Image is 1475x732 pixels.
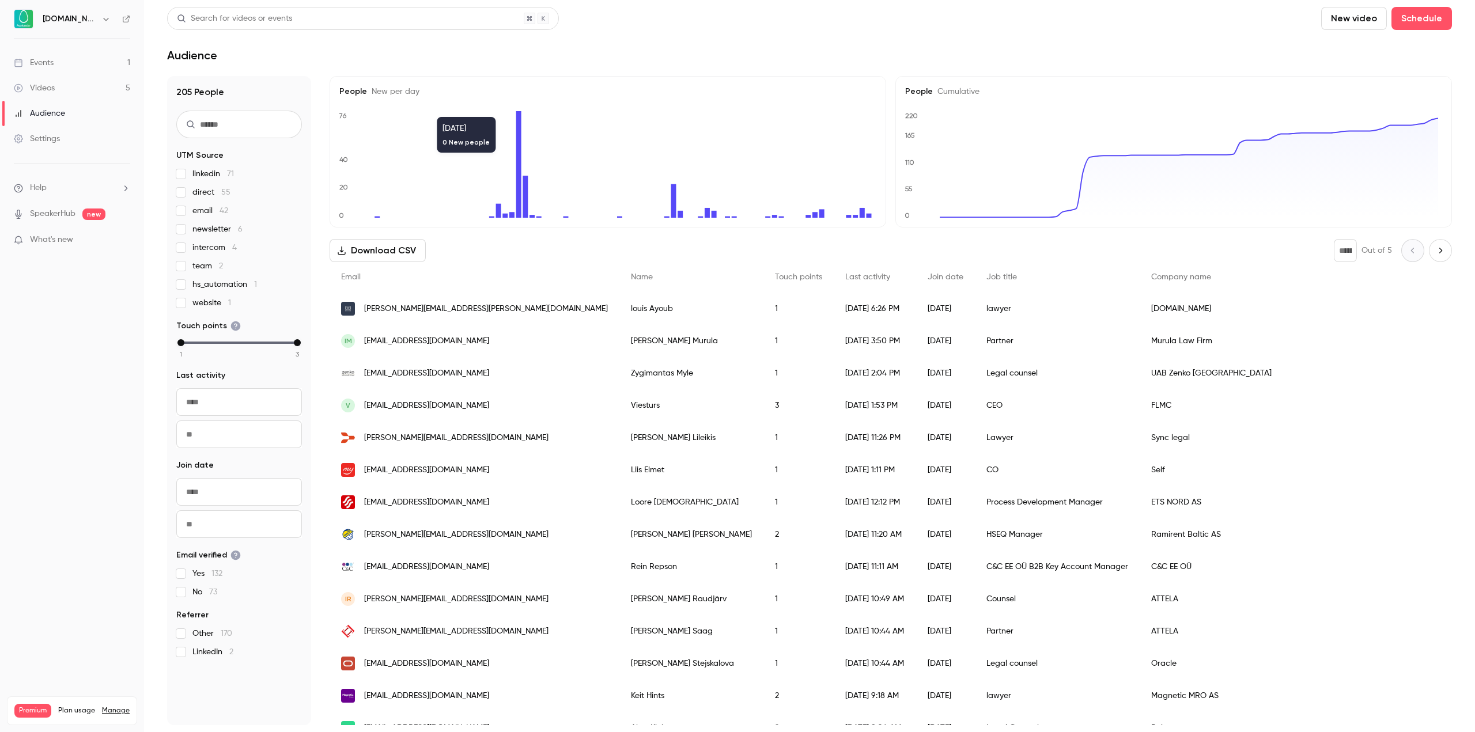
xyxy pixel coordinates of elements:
div: [DATE] 11:20 AM [834,518,916,551]
div: [DATE] 3:50 PM [834,325,916,357]
span: [EMAIL_ADDRESS][DOMAIN_NAME] [364,400,489,412]
div: [DATE] [916,680,975,712]
span: [EMAIL_ADDRESS][DOMAIN_NAME] [364,658,489,670]
div: [DATE] 9:18 AM [834,680,916,712]
span: linkedin [192,168,234,180]
div: 1 [763,486,834,518]
span: Help [30,182,47,194]
div: 1 [763,454,834,486]
div: 2 [763,680,834,712]
div: [DATE] [916,551,975,583]
input: To [176,420,302,448]
div: [DATE] [916,615,975,647]
div: [PERSON_NAME] Saag [619,615,763,647]
text: 220 [905,112,918,120]
span: [PERSON_NAME][EMAIL_ADDRESS][DOMAIN_NAME] [364,432,549,444]
div: Settings [14,133,60,145]
span: IR [345,594,351,604]
span: hs_automation [192,279,257,290]
a: SpeakerHub [30,208,75,220]
span: Name [631,273,653,281]
div: Process Development Manager [975,486,1140,518]
span: [EMAIL_ADDRESS][DOMAIN_NAME] [364,561,489,573]
span: new [82,208,105,220]
div: max [294,339,301,346]
span: Last activity [176,370,225,381]
p: Out of 5 [1361,245,1392,256]
div: [DATE] [916,325,975,357]
h1: Audience [167,48,217,62]
text: 55 [905,185,913,193]
text: 110 [905,158,914,166]
div: CO [975,454,1140,486]
span: 71 [227,170,234,178]
text: 20 [339,183,348,191]
span: 3 [296,349,299,359]
span: 2 [229,648,233,656]
img: magneticgroup.co [341,689,355,703]
span: New per day [367,88,419,96]
span: [PERSON_NAME][EMAIL_ADDRESS][DOMAIN_NAME] [364,625,549,638]
span: newsletter [192,223,243,235]
input: From [176,478,302,506]
div: Legal counsel [975,647,1140,680]
div: Viesturs [619,389,763,422]
div: Rein Repson [619,551,763,583]
span: Other [192,628,232,639]
span: 1 [180,349,182,359]
div: [DATE] 11:11 AM [834,551,916,583]
img: attela.ee [341,624,355,638]
a: Manage [102,706,130,715]
span: [EMAIL_ADDRESS][DOMAIN_NAME] [364,367,489,380]
div: Loore [DEMOGRAPHIC_DATA] [619,486,763,518]
div: [DATE] 10:49 AM [834,583,916,615]
span: 73 [209,588,217,596]
div: [DATE] 1:11 PM [834,454,916,486]
img: Avokaado.io [14,10,33,28]
div: 1 [763,583,834,615]
div: [DATE] 11:26 PM [834,422,916,454]
h6: [DOMAIN_NAME] [43,13,97,25]
div: 1 [763,293,834,325]
text: 40 [339,155,348,164]
div: [DATE] 10:44 AM [834,615,916,647]
span: Plan usage [58,706,95,715]
div: HSEQ Manager [975,518,1140,551]
span: 170 [221,629,232,638]
div: [PERSON_NAME] Stejskalova [619,647,763,680]
button: Next page [1429,239,1452,262]
img: cec.com [341,560,355,574]
div: [DATE] [916,389,975,422]
img: oracle.com [341,657,355,670]
img: myfitness.ee [341,463,355,477]
span: email [192,205,228,217]
h1: 205 People [176,85,302,99]
button: New video [1321,7,1387,30]
span: [PERSON_NAME][EMAIL_ADDRESS][DOMAIN_NAME] [364,593,549,605]
div: [PERSON_NAME] Murula [619,325,763,357]
span: Join date [928,273,963,281]
div: Counsel [975,583,1140,615]
img: sync.legal [341,431,355,445]
span: No [192,586,217,598]
div: Zygimantas Myle [619,357,763,389]
div: [DATE] 12:12 PM [834,486,916,518]
span: Premium [14,704,51,718]
span: [EMAIL_ADDRESS][DOMAIN_NAME] [364,690,489,702]
span: team [192,260,223,272]
span: LinkedIn [192,646,233,658]
span: 1 [254,280,257,289]
h5: People [905,86,1442,97]
div: Keit Hints [619,680,763,712]
div: Search for videos or events [177,13,292,25]
div: lawyer [975,293,1140,325]
div: 1 [763,325,834,357]
div: Lawyer [975,422,1140,454]
div: Events [14,57,54,69]
span: 132 [211,570,222,578]
div: [DATE] [916,486,975,518]
span: [PERSON_NAME][EMAIL_ADDRESS][DOMAIN_NAME] [364,529,549,541]
span: [EMAIL_ADDRESS][DOMAIN_NAME] [364,464,489,476]
div: 1 [763,615,834,647]
div: [DATE] [916,518,975,551]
